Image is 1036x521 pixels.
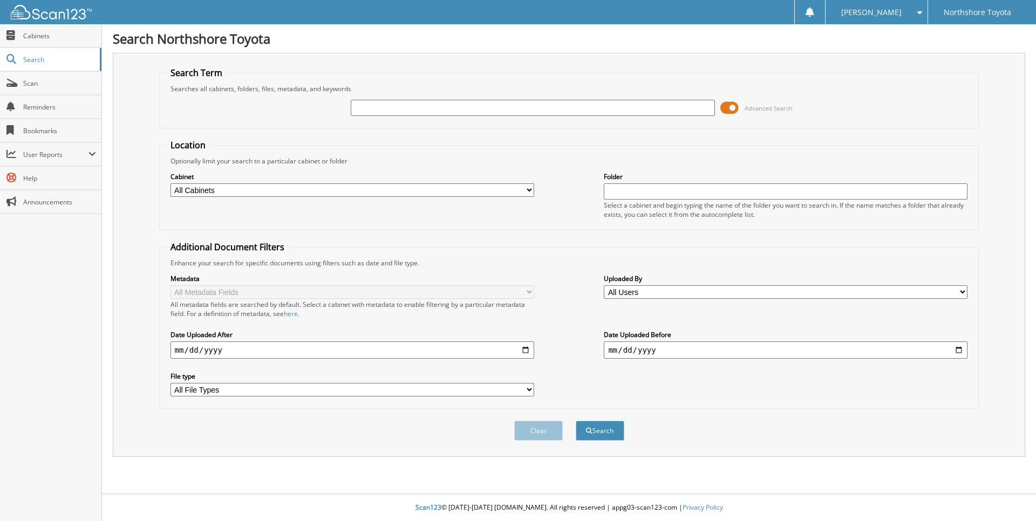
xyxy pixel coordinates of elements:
span: Help [23,174,96,183]
span: Advanced Search [745,104,793,112]
div: Enhance your search for specific documents using filters such as date and file type. [165,258,973,268]
iframe: Chat Widget [982,469,1036,521]
span: Scan [23,79,96,88]
h1: Search Northshore Toyota [113,30,1025,47]
input: end [604,341,967,359]
span: Bookmarks [23,126,96,135]
div: Optionally limit your search to a particular cabinet or folder [165,156,973,166]
label: Folder [604,172,967,181]
img: scan123-logo-white.svg [11,5,92,19]
div: Searches all cabinets, folders, files, metadata, and keywords [165,84,973,93]
span: Reminders [23,102,96,112]
a: here [284,309,298,318]
legend: Additional Document Filters [165,241,290,253]
label: Cabinet [171,172,534,181]
a: Privacy Policy [683,503,723,512]
label: Uploaded By [604,274,967,283]
span: Search [23,55,94,64]
div: All metadata fields are searched by default. Select a cabinet with metadata to enable filtering b... [171,300,534,318]
span: Scan123 [415,503,441,512]
label: File type [171,372,534,381]
legend: Location [165,139,211,151]
span: Northshore Toyota [944,9,1011,16]
label: Metadata [171,274,534,283]
button: Clear [514,421,563,441]
span: Announcements [23,197,96,207]
div: Select a cabinet and begin typing the name of the folder you want to search in. If the name match... [604,201,967,219]
legend: Search Term [165,67,228,79]
input: start [171,341,534,359]
span: Cabinets [23,31,96,40]
label: Date Uploaded After [171,330,534,339]
span: User Reports [23,150,88,159]
label: Date Uploaded Before [604,330,967,339]
span: [PERSON_NAME] [841,9,902,16]
button: Search [576,421,624,441]
div: © [DATE]-[DATE] [DOMAIN_NAME]. All rights reserved | appg03-scan123-com | [102,495,1036,521]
